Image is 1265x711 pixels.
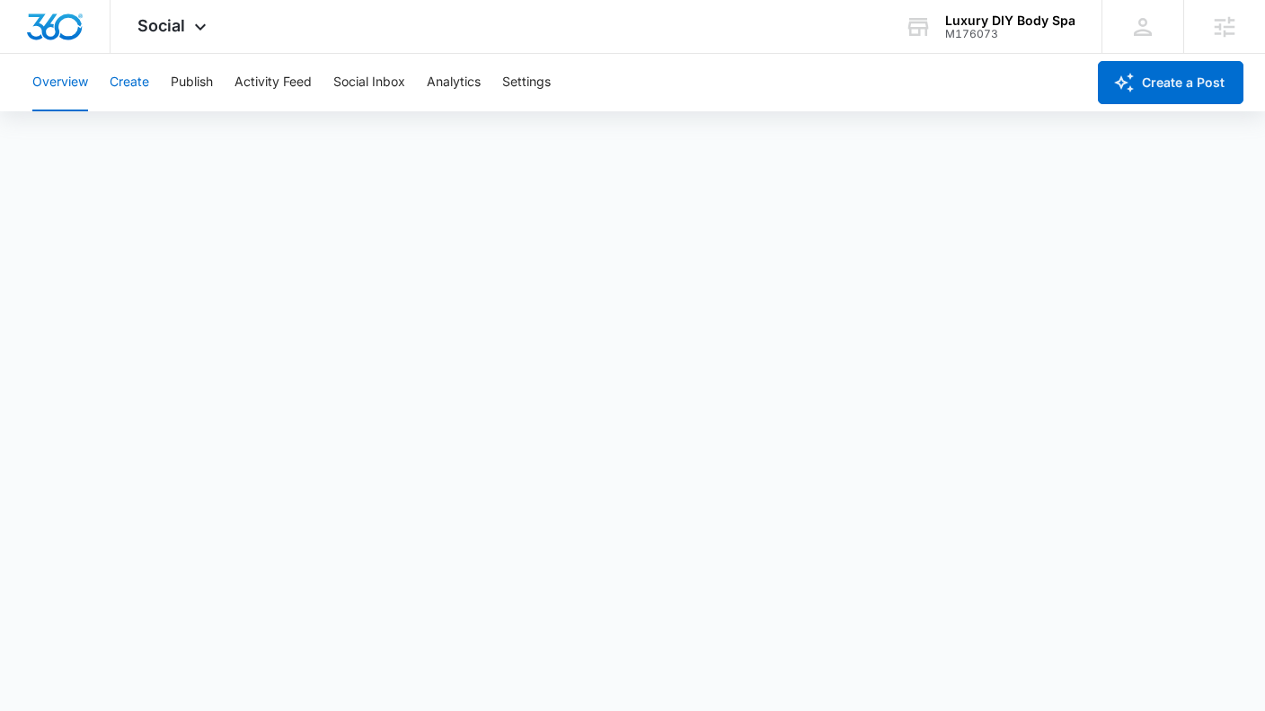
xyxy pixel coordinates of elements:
button: Create a Post [1098,61,1243,104]
button: Settings [502,54,551,111]
button: Analytics [427,54,481,111]
span: Social [137,16,185,35]
div: account id [945,28,1075,40]
button: Social Inbox [333,54,405,111]
button: Activity Feed [234,54,312,111]
button: Overview [32,54,88,111]
button: Publish [171,54,213,111]
button: Create [110,54,149,111]
div: account name [945,13,1075,28]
